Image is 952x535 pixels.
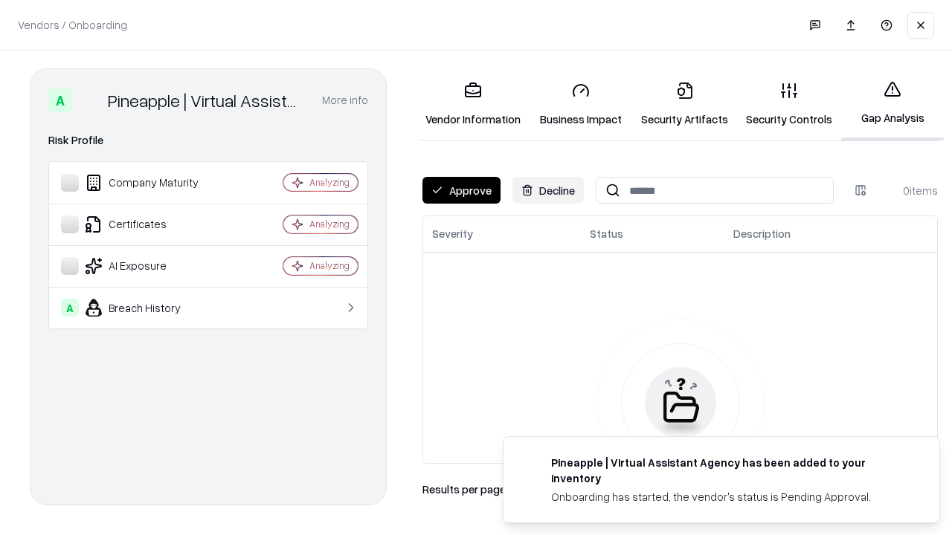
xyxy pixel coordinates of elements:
[551,489,904,505] div: Onboarding has started, the vendor's status is Pending Approval.
[422,481,508,497] p: Results per page:
[590,226,623,241] div: Status
[422,177,501,204] button: Approve
[737,70,841,139] a: Security Controls
[733,226,791,241] div: Description
[322,87,368,114] button: More info
[108,88,304,112] div: Pineapple | Virtual Assistant Agency
[48,88,72,112] div: A
[841,68,944,140] a: Gap Analysis
[61,299,239,317] div: Breach History
[48,132,368,149] div: Risk Profile
[512,177,584,204] button: Decline
[530,70,632,139] a: Business Impact
[309,218,350,230] div: Analyzing
[61,215,239,233] div: Certificates
[61,299,79,317] div: A
[551,455,904,486] div: Pineapple | Virtual Assistant Agency has been added to your inventory
[521,455,539,473] img: trypineapple.com
[309,176,350,189] div: Analyzing
[632,70,737,139] a: Security Artifacts
[78,88,102,112] img: Pineapple | Virtual Assistant Agency
[416,70,530,139] a: Vendor Information
[18,17,127,33] p: Vendors / Onboarding
[878,183,938,198] div: 0 items
[61,174,239,192] div: Company Maturity
[432,226,473,241] div: Severity
[61,257,239,275] div: AI Exposure
[309,259,350,272] div: Analyzing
